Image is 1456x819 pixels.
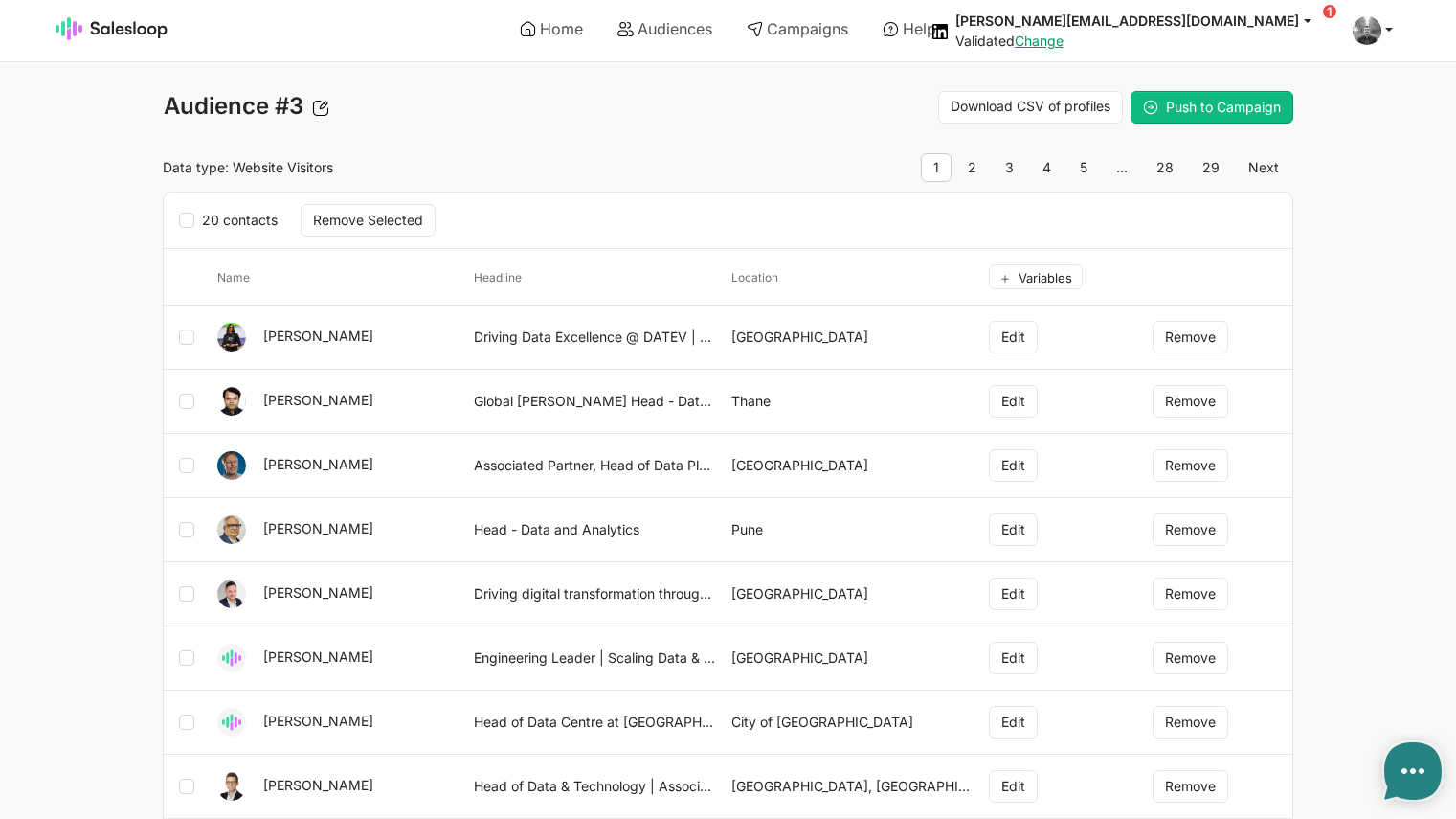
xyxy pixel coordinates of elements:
[1166,99,1281,115] span: Push to Campaign
[989,770,1038,803] button: Edit
[989,513,1038,546] button: Edit
[955,33,1330,50] div: Validated
[263,456,373,472] a: [PERSON_NAME]
[1019,270,1072,285] span: Variables
[1153,513,1228,546] button: Remove
[466,306,724,370] td: Driving Data Excellence @ DATEV | Director | Speaker | Mentor
[263,648,373,665] a: [PERSON_NAME]
[993,153,1026,182] a: 3
[604,12,726,45] a: Audiences
[724,249,981,306] th: location
[989,578,1038,610] button: Edit
[1153,449,1228,482] button: Remove
[989,385,1038,418] button: Edit
[301,204,436,237] button: Remove Selected
[466,434,724,498] td: Associated Partner, Head of Data Platforms & Solutions bei MHP - A Porsche Company
[263,328,373,344] a: [PERSON_NAME]
[466,562,724,626] td: Driving digital transformation through managed innovation and project leadership
[1153,321,1228,353] button: Remove
[724,306,981,370] td: [GEOGRAPHIC_DATA]
[1104,153,1140,182] span: …
[989,264,1083,289] button: Variables
[724,755,981,819] td: [GEOGRAPHIC_DATA], [GEOGRAPHIC_DATA]
[466,370,724,434] td: Global [PERSON_NAME] Head - Data Science
[1015,33,1064,49] a: Change
[466,249,724,306] th: headline
[724,434,981,498] td: [GEOGRAPHIC_DATA]
[1144,153,1186,182] a: 28
[1153,642,1228,674] button: Remove
[506,12,596,45] a: Home
[724,498,981,562] td: Pune
[1030,153,1064,182] a: 4
[179,208,289,233] label: 20 contacts
[989,642,1038,674] button: Edit
[263,520,373,536] a: [PERSON_NAME]
[869,12,950,45] a: Help
[163,91,304,121] span: Audience #3
[921,153,952,182] span: 1
[263,392,373,408] a: [PERSON_NAME]
[724,562,981,626] td: [GEOGRAPHIC_DATA]
[466,755,724,819] td: Head of Data & Technology | Associated Partner | MHP Americas, Inc. - A Porsche Company
[1153,770,1228,803] button: Remove
[733,12,862,45] a: Campaigns
[466,626,724,691] td: Engineering Leader | Scaling Data & AI Platforms | Generative AI | Cloud Infra | Building High-Pe...
[263,713,373,729] a: [PERSON_NAME]
[1131,91,1293,124] button: Push to Campaign
[210,249,466,306] th: name
[263,584,373,601] a: [PERSON_NAME]
[955,11,1330,30] button: [PERSON_NAME][EMAIL_ADDRESS][DOMAIN_NAME]
[1153,385,1228,418] button: Remove
[989,706,1038,739] button: Edit
[263,777,373,793] a: [PERSON_NAME]
[938,91,1123,124] a: Download CSV of profiles
[56,17,168,40] img: Salesloop
[466,498,724,562] td: Head - Data and Analytics
[955,153,989,182] a: 2
[1153,706,1228,739] button: Remove
[989,449,1038,482] button: Edit
[1190,153,1232,182] a: 29
[1067,153,1100,182] a: 5
[989,321,1038,353] button: Edit
[466,691,724,755] td: Head of Data Centre at [GEOGRAPHIC_DATA]
[724,626,981,691] td: [GEOGRAPHIC_DATA]
[1153,578,1228,610] button: Remove
[163,159,716,176] p: Data type: Website Visitors
[1236,153,1291,182] a: Next
[724,691,981,755] td: City of [GEOGRAPHIC_DATA]
[724,370,981,434] td: Thane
